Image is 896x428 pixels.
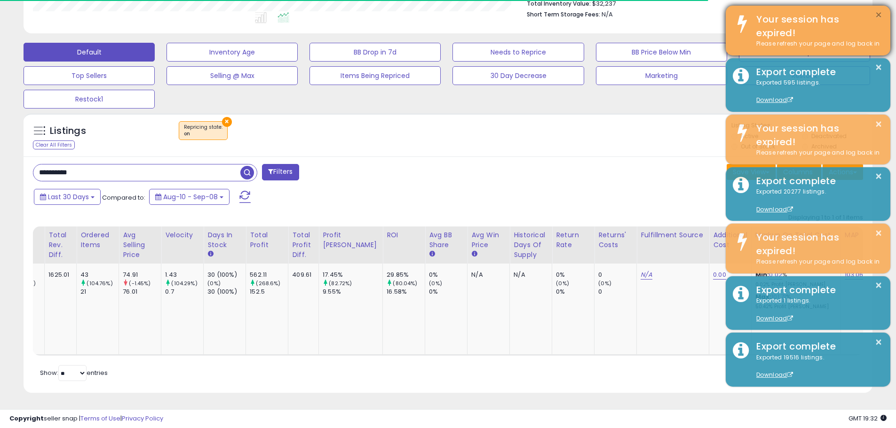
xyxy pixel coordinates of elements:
[50,125,86,138] h5: Listings
[452,66,584,85] button: 30 Day Decrease
[875,171,882,182] button: ×
[24,43,155,62] button: Default
[848,414,887,423] span: 2025-10-13 19:32 GMT
[556,280,569,287] small: (0%)
[875,227,882,239] button: ×
[429,271,467,279] div: 0%
[387,288,425,296] div: 16.58%
[749,283,883,297] div: Export complete
[471,250,477,258] small: Avg Win Price.
[87,280,112,287] small: (104.76%)
[637,226,709,264] th: CSV column name: cust_attr_1_Fulfillment Source
[207,250,213,258] small: Days In Stock.
[749,353,883,380] div: Exported 19516 listings.
[165,271,203,279] div: 1.43
[149,189,230,205] button: Aug-10 - Sep-08
[80,414,120,423] a: Terms of Use
[309,43,441,62] button: BB Drop in 7d
[598,230,633,250] div: Returns' Costs
[452,43,584,62] button: Needs to Reprice
[596,43,727,62] button: BB Price Below Min
[123,288,161,296] div: 76.01
[749,187,883,214] div: Exported 20277 listings.
[80,288,119,296] div: 21
[167,43,298,62] button: Inventory Age
[514,230,548,260] div: Historical Days Of Supply
[309,66,441,85] button: Items Being Repriced
[756,371,793,379] a: Download
[250,230,284,250] div: Total Profit
[167,66,298,85] button: Selling @ Max
[749,257,883,266] div: Please refresh your page and log back in
[256,280,280,287] small: (268.6%)
[33,140,75,149] div: Clear All Filters
[323,288,382,296] div: 9.55%
[845,270,864,280] a: 103.06
[207,271,246,279] div: 30 (100%)
[527,10,600,18] b: Short Term Storage Fees:
[749,296,883,323] div: Exported 1 listings.
[756,96,793,104] a: Download
[292,271,311,279] div: 409.61
[40,368,108,377] span: Show: entries
[749,148,883,157] div: Please refresh your page and log back in
[80,230,115,250] div: Ordered Items
[602,10,613,19] span: N/A
[749,13,883,39] div: Your session has expired!
[9,414,163,423] div: seller snap | |
[598,280,611,287] small: (0%)
[165,288,203,296] div: 0.7
[641,270,652,280] a: N/A
[24,66,155,85] button: Top Sellers
[756,205,793,213] a: Download
[749,122,883,148] div: Your session has expired!
[713,270,726,280] a: 0.00
[292,230,315,260] div: Total Profit Diff.
[171,280,197,287] small: (104.29%)
[875,62,882,73] button: ×
[222,117,232,127] button: ×
[207,288,246,296] div: 30 (100%)
[471,271,502,279] div: N/A
[24,90,155,109] button: Restock1
[165,230,199,240] div: Velocity
[556,230,590,250] div: Return Rate
[163,192,218,202] span: Aug-10 - Sep-08
[9,414,44,423] strong: Copyright
[184,124,222,138] span: Repricing state :
[875,9,882,21] button: ×
[556,271,594,279] div: 0%
[207,230,242,250] div: Days In Stock
[514,271,545,279] div: N/A
[598,288,636,296] div: 0
[749,78,883,105] div: Exported 595 listings.
[749,340,883,353] div: Export complete
[769,270,782,280] a: 0.02
[749,65,883,79] div: Export complete
[875,336,882,348] button: ×
[262,164,299,180] button: Filters
[756,314,793,322] a: Download
[123,230,157,260] div: Avg Selling Price
[387,230,421,240] div: ROI
[556,288,594,296] div: 0%
[80,271,119,279] div: 43
[184,131,222,137] div: on
[641,230,705,240] div: Fulfillment Source
[393,280,417,287] small: (80.04%)
[429,280,442,287] small: (0%)
[48,271,69,279] div: 1625.01
[749,231,883,257] div: Your session has expired!
[48,230,72,260] div: Total Rev. Diff.
[48,192,89,202] span: Last 30 Days
[323,271,382,279] div: 17.45%
[713,230,747,250] div: Additional Cost
[596,66,727,85] button: Marketing
[6,230,40,250] div: Total Rev.
[429,230,463,250] div: Avg BB Share
[749,39,883,48] div: Please refresh your page and log back in
[250,288,288,296] div: 152.5
[329,280,352,287] small: (82.72%)
[122,414,163,423] a: Privacy Policy
[429,288,467,296] div: 0%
